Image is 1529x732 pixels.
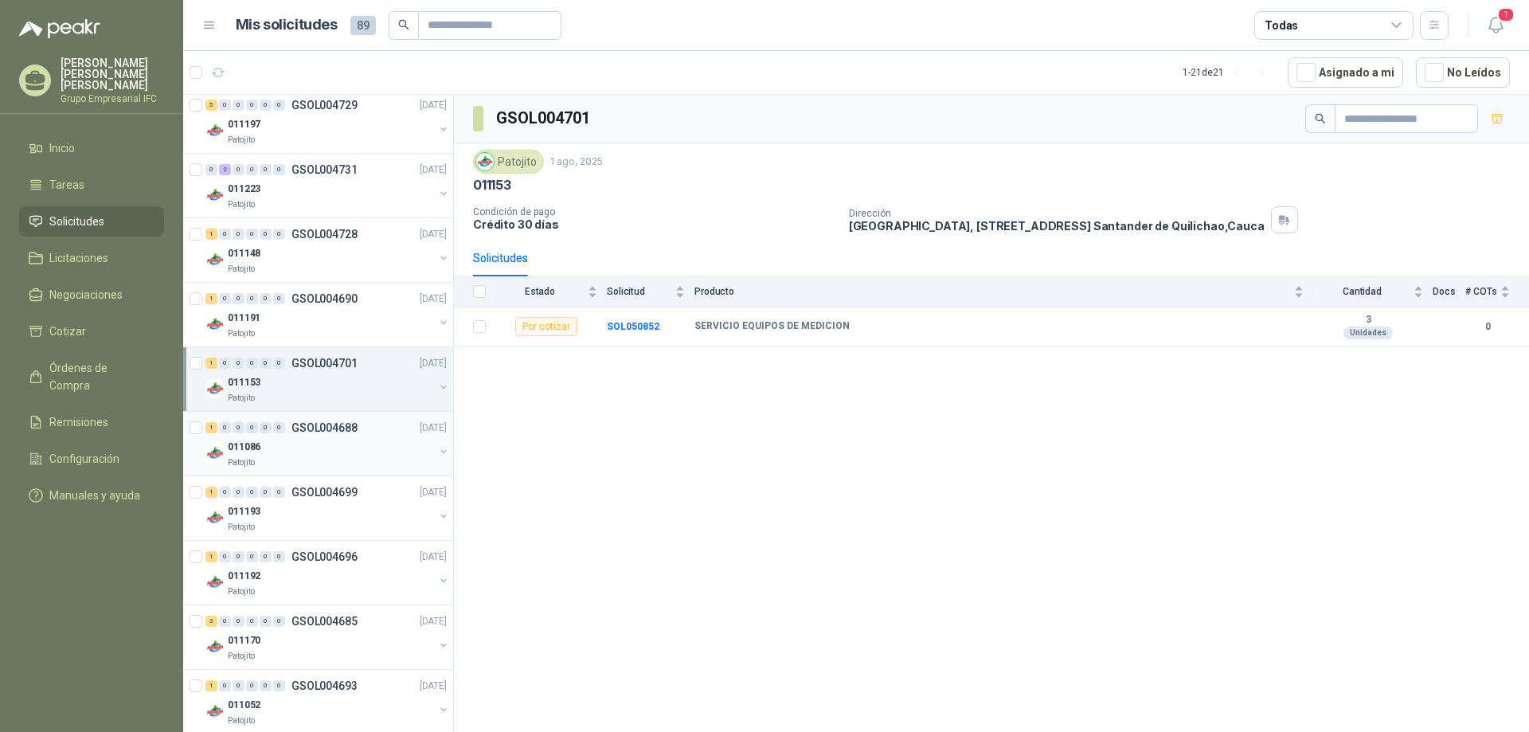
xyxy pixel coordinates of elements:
div: 0 [273,100,285,111]
div: 0 [260,229,272,240]
div: 0 [260,358,272,369]
p: Patojito [228,650,255,663]
div: Unidades [1343,327,1393,339]
span: 89 [350,16,376,35]
p: Patojito [228,327,255,340]
div: 1 [205,229,217,240]
p: 011223 [228,182,260,197]
a: Negociaciones [19,280,164,310]
span: Tareas [49,176,84,194]
div: 0 [246,164,258,175]
p: GSOL004729 [291,100,358,111]
th: Solicitud [607,276,694,307]
div: 0 [246,293,258,304]
p: [GEOGRAPHIC_DATA], [STREET_ADDRESS] Santander de Quilichao , Cauca [849,219,1265,233]
button: Asignado a mi [1288,57,1403,88]
div: 0 [246,100,258,111]
div: 0 [260,616,272,627]
span: # COTs [1465,286,1497,297]
div: 0 [246,358,258,369]
th: # COTs [1465,276,1529,307]
div: 0 [260,422,272,433]
b: SERVICIO EQUIPOS DE MEDICION [694,320,850,333]
a: SOL050852 [607,321,659,332]
img: Company Logo [476,153,494,170]
img: Company Logo [205,186,225,205]
a: Cotizar [19,316,164,346]
span: Órdenes de Compra [49,359,149,394]
span: Solicitudes [49,213,104,230]
div: 0 [246,551,258,562]
span: Cotizar [49,323,86,340]
span: search [1315,113,1326,124]
div: 0 [260,164,272,175]
p: [DATE] [420,227,447,242]
div: 0 [233,680,244,691]
p: GSOL004693 [291,680,358,691]
p: [DATE] [420,421,447,436]
p: [DATE] [420,679,447,694]
a: Manuales y ayuda [19,480,164,511]
p: 011193 [228,504,260,519]
p: 011148 [228,246,260,261]
div: 0 [219,487,231,498]
div: 0 [273,358,285,369]
a: Solicitudes [19,206,164,237]
div: 0 [260,680,272,691]
p: GSOL004685 [291,616,358,627]
p: Patojito [228,134,255,147]
div: Solicitudes [473,249,528,267]
div: 1 [205,422,217,433]
div: Todas [1265,17,1298,34]
div: 0 [246,680,258,691]
a: 1 0 0 0 0 0 GSOL004699[DATE] Company Logo011193Patojito [205,483,450,534]
img: Company Logo [205,637,225,656]
a: 1 0 0 0 0 0 GSOL004693[DATE] Company Logo011052Patojito [205,676,450,727]
a: 1 0 0 0 0 0 GSOL004696[DATE] Company Logo011192Patojito [205,547,450,598]
p: 011153 [228,375,260,390]
div: 0 [219,100,231,111]
img: Logo peakr [19,19,100,38]
p: 011192 [228,569,260,584]
p: GSOL004699 [291,487,358,498]
div: 0 [219,293,231,304]
p: Patojito [228,521,255,534]
a: 1 0 0 0 0 0 GSOL004690[DATE] Company Logo011191Patojito [205,289,450,340]
p: Dirección [849,208,1265,219]
div: 0 [233,358,244,369]
img: Company Logo [205,702,225,721]
span: Configuración [49,450,119,468]
p: 1 ago, 2025 [550,155,603,170]
a: Remisiones [19,407,164,437]
a: Licitaciones [19,243,164,273]
p: Patojito [228,456,255,469]
p: 011052 [228,698,260,713]
p: GSOL004696 [291,551,358,562]
p: GSOL004688 [291,422,358,433]
p: GSOL004690 [291,293,358,304]
div: 0 [260,100,272,111]
div: 0 [233,293,244,304]
button: 1 [1481,11,1510,40]
h1: Mis solicitudes [236,14,338,37]
p: [DATE] [420,356,447,371]
a: Configuración [19,444,164,474]
div: 1 - 21 de 21 [1183,60,1275,85]
th: Cantidad [1313,276,1433,307]
span: search [398,19,409,30]
img: Company Logo [205,379,225,398]
p: Patojito [228,392,255,405]
a: 5 0 0 0 0 0 GSOL004729[DATE] Company Logo011197Patojito [205,96,450,147]
p: Grupo Empresarial IFC [61,94,164,104]
p: Patojito [228,263,255,276]
div: 0 [219,551,231,562]
p: GSOL004731 [291,164,358,175]
p: Patojito [228,714,255,727]
span: Cantidad [1313,286,1410,297]
div: Patojito [473,150,544,174]
div: 2 [219,164,231,175]
p: [DATE] [420,485,447,500]
p: [DATE] [420,98,447,113]
p: Condición de pago [473,206,836,217]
